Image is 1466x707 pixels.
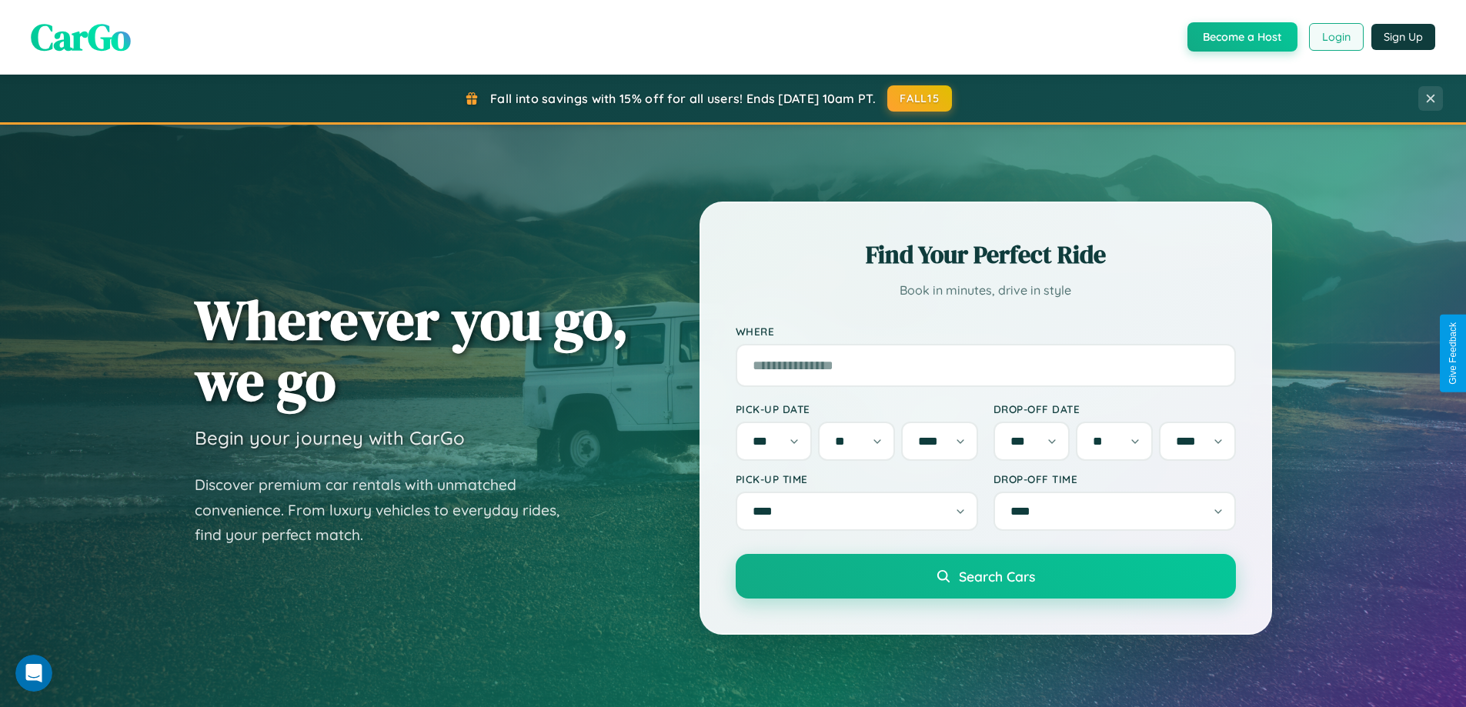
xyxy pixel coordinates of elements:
h2: Find Your Perfect Ride [736,238,1236,272]
h3: Begin your journey with CarGo [195,426,465,449]
label: Where [736,325,1236,338]
iframe: Intercom live chat [15,655,52,692]
span: CarGo [31,12,131,62]
span: Fall into savings with 15% off for all users! Ends [DATE] 10am PT. [490,91,876,106]
button: FALL15 [887,85,952,112]
label: Pick-up Date [736,402,978,415]
div: Give Feedback [1448,322,1458,385]
p: Book in minutes, drive in style [736,279,1236,302]
label: Drop-off Time [993,472,1236,485]
p: Discover premium car rentals with unmatched convenience. From luxury vehicles to everyday rides, ... [195,472,579,548]
label: Drop-off Date [993,402,1236,415]
h1: Wherever you go, we go [195,289,629,411]
span: Search Cars [959,568,1035,585]
button: Search Cars [736,554,1236,599]
button: Login [1309,23,1364,51]
button: Sign Up [1371,24,1435,50]
button: Become a Host [1187,22,1297,52]
label: Pick-up Time [736,472,978,485]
